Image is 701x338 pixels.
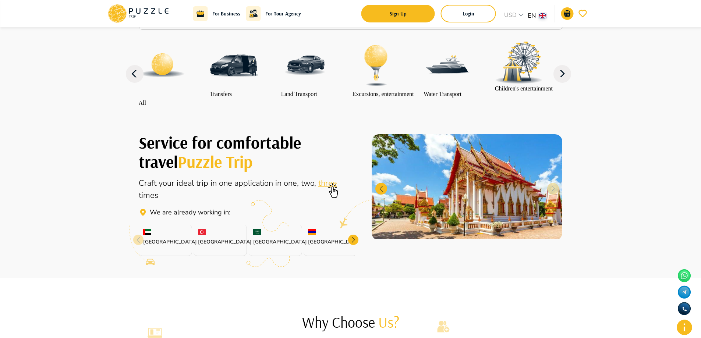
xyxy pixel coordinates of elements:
div: category-all [139,42,206,106]
h1: Create your perfect trip with Puzzle Trip. [139,133,355,171]
span: in [275,178,284,189]
button: go-to-wishlist-submit-button [577,7,589,20]
span: Us? [378,313,399,331]
div: category-activity [352,42,414,97]
span: times [139,190,159,201]
span: three [318,178,337,189]
span: one, [284,178,301,189]
p: Travel Service Puzzle Trip [150,207,230,217]
span: Choose [332,313,378,331]
p: Children's entertainment [495,85,553,92]
span: one [219,178,234,189]
img: Landing Transport [281,42,329,89]
img: lang [539,13,546,18]
img: Activity Transport [352,42,400,89]
img: Puzzle trip [372,134,562,240]
span: application [234,178,275,189]
span: your [159,178,177,189]
div: USD [502,11,528,21]
div: category-children_activity [495,42,553,92]
p: [GEOGRAPHIC_DATA] [198,238,242,246]
span: Puzzle Trip [178,151,253,172]
a: For Tour Agency [265,10,301,18]
span: Why [302,313,332,331]
p: [GEOGRAPHIC_DATA] [308,238,352,246]
span: two, [301,178,318,189]
div: category-landing_transport [281,42,329,97]
button: login [441,5,496,22]
a: For Business [212,10,240,18]
img: Water Transport [424,42,471,89]
div: category-water_transport [424,42,471,97]
p: en [528,11,536,21]
img: all [139,42,186,89]
p: All [139,100,206,106]
p: Excursions, entertainment [352,91,414,97]
p: Transfers [210,91,258,97]
p: Water Transport [424,91,471,97]
span: Craft [139,178,159,189]
img: Children activity [495,42,543,84]
div: category-get_transfer [210,42,258,97]
span: ideal [177,178,196,189]
p: Land Transport [281,91,329,97]
p: [GEOGRAPHIC_DATA] [253,238,297,246]
button: signup [361,5,435,22]
img: GetTransfer [210,42,258,89]
span: trip [196,178,210,189]
button: go-to-basket-submit-button [561,7,574,20]
p: [GEOGRAPHIC_DATA] [143,238,187,246]
span: in [210,178,219,189]
div: Online aggregator of travel services to travel around the world. [139,177,355,202]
